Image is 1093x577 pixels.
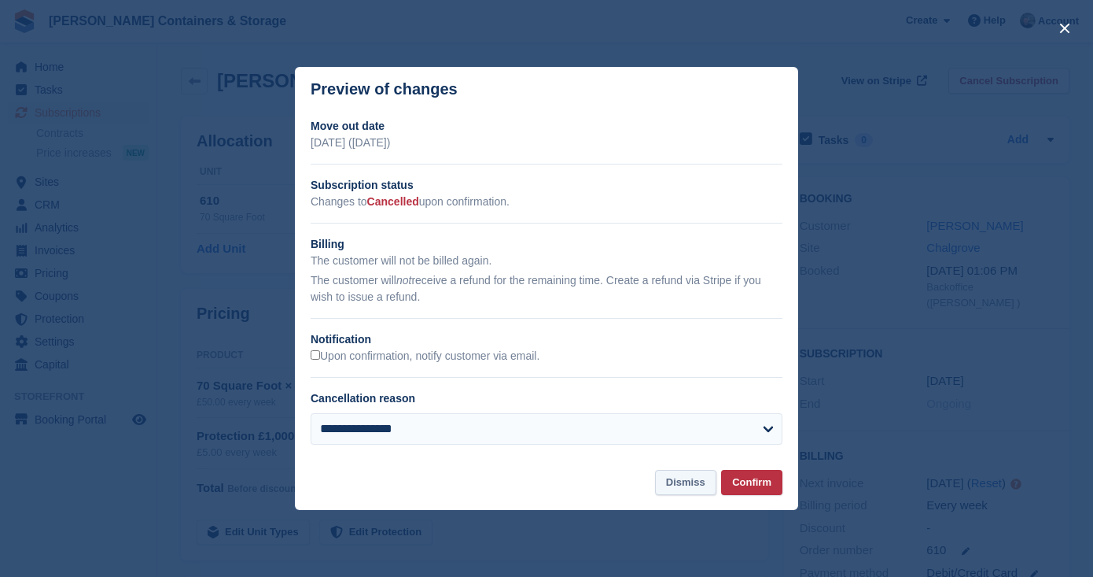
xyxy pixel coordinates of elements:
[311,236,782,253] h2: Billing
[311,331,782,348] h2: Notification
[311,350,539,364] label: Upon confirmation, notify customer via email.
[396,274,411,287] em: not
[311,135,782,151] p: [DATE] ([DATE])
[311,272,782,305] p: The customer will receive a refund for the remaining time. Create a refund via Stripe if you wish...
[311,177,782,194] h2: Subscription status
[1052,16,1077,41] button: close
[311,392,415,405] label: Cancellation reason
[721,470,782,496] button: Confirm
[311,253,782,269] p: The customer will not be billed again.
[311,350,320,360] input: Upon confirmation, notify customer via email.
[311,194,782,210] p: Changes to upon confirmation.
[367,195,419,208] span: Cancelled
[655,470,716,496] button: Dismiss
[311,80,458,98] p: Preview of changes
[311,118,782,135] h2: Move out date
